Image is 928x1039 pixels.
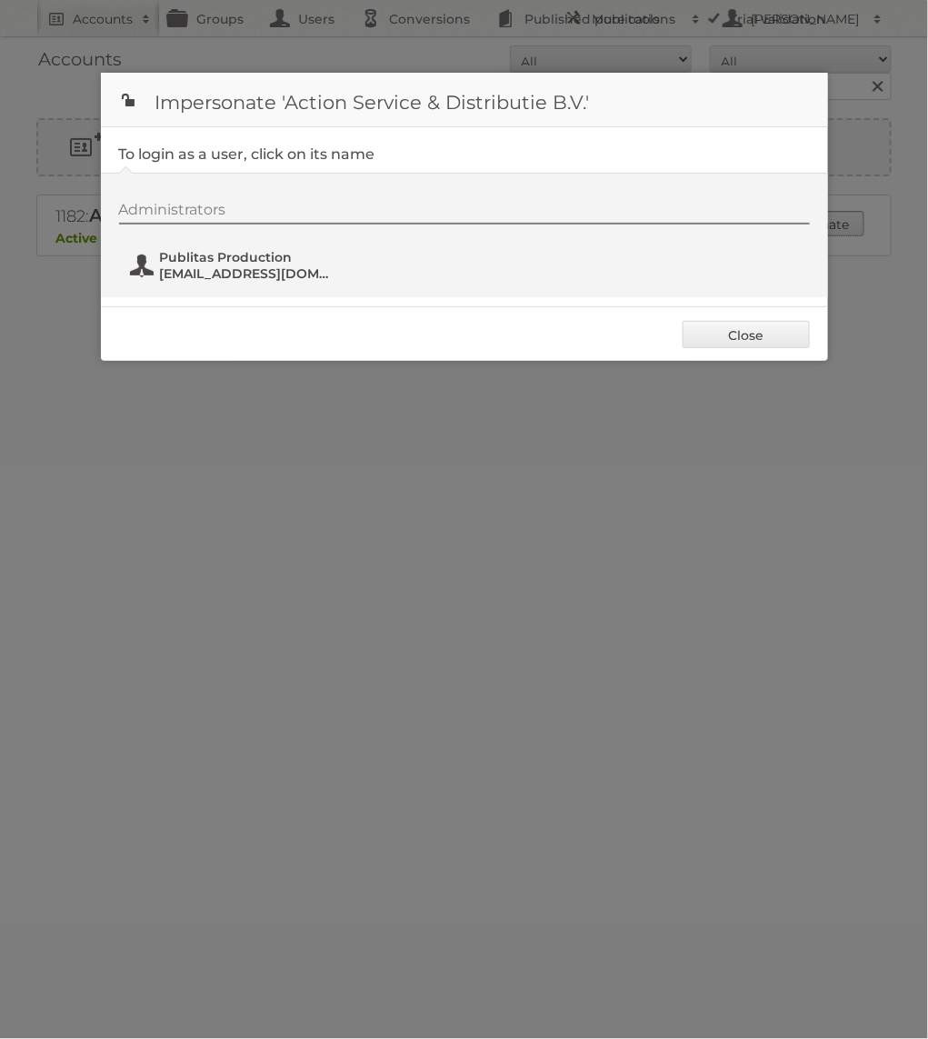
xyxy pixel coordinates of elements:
button: Publitas Production [EMAIL_ADDRESS][DOMAIN_NAME] [128,247,342,284]
a: Close [683,321,810,348]
div: Administrators [119,201,810,225]
span: [EMAIL_ADDRESS][DOMAIN_NAME] [160,265,336,282]
h1: Impersonate 'Action Service & Distributie B.V.' [101,73,828,127]
legend: To login as a user, click on its name [119,145,375,163]
span: Publitas Production [160,249,336,265]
